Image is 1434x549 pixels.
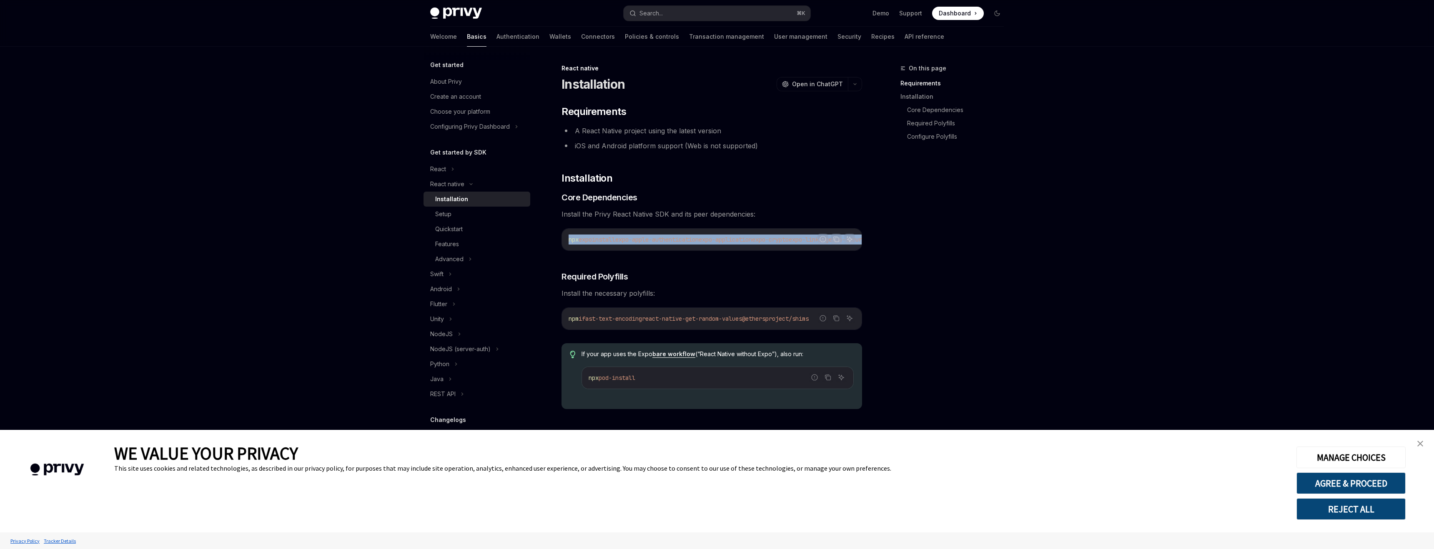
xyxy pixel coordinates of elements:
span: Core Dependencies [562,192,637,203]
button: Report incorrect code [817,234,828,245]
div: Create an account [430,92,481,102]
a: Features [424,237,530,252]
button: Open in ChatGPT [777,77,848,91]
div: Swift [430,269,444,279]
a: Security [837,27,861,47]
div: Flutter [430,299,447,309]
a: Recipes [871,27,895,47]
h5: Get started by SDK [430,147,486,157]
span: If your app uses the Expo (“React Native without Expo”), also run: [582,350,854,358]
span: expo-application [699,236,752,243]
button: AGREE & PROCEED [1296,472,1406,494]
img: company logo [13,452,102,488]
div: REST API [430,389,456,399]
button: Copy the contents from the code block [831,313,842,324]
span: On this page [909,63,946,73]
div: NodeJS [430,329,453,339]
button: Toggle dark mode [990,7,1004,20]
span: pod-install [599,374,635,382]
div: About Privy [430,77,462,87]
span: fast-text-encoding [582,315,642,322]
span: i [579,315,582,322]
div: Setup [435,209,451,219]
span: expo-linking [789,236,829,243]
span: Required Polyfills [562,271,628,282]
span: npx [569,236,579,243]
a: Dashboard [932,7,984,20]
div: React native [430,179,464,189]
span: install [592,236,615,243]
a: Transaction management [689,27,764,47]
span: react-native-get-random-values [642,315,742,322]
span: expo-crypto [752,236,789,243]
span: Install the necessary polyfills: [562,287,862,299]
button: Copy the contents from the code block [822,372,833,383]
span: @ethersproject/shims [742,315,809,322]
a: User management [774,27,827,47]
a: Wallets [549,27,571,47]
div: Python [430,359,449,369]
span: Requirements [562,105,626,118]
button: Copy the contents from the code block [831,234,842,245]
span: Configure Polyfills [562,429,632,441]
span: Open in ChatGPT [792,80,843,88]
div: Installation [435,194,468,204]
a: Configure Polyfills [907,130,1010,143]
div: Java [430,374,444,384]
button: Ask AI [844,313,855,324]
a: Demo [872,9,889,17]
li: iOS and Android platform support (Web is not supported) [562,140,862,152]
div: Features [435,239,459,249]
a: Create an account [424,89,530,104]
span: expo-apple-authentication [615,236,699,243]
div: This site uses cookies and related technologies, as described in our privacy policy, for purposes... [114,464,1284,472]
a: Installation [424,192,530,207]
a: Choose your platform [424,104,530,119]
h1: Installation [562,77,625,92]
a: Required Polyfills [907,117,1010,130]
div: Unity [430,314,444,324]
button: Report incorrect code [817,313,828,324]
span: expo-secure-store [829,236,885,243]
button: MANAGE CHOICES [1296,447,1406,468]
a: Welcome [430,27,457,47]
a: API reference [905,27,944,47]
a: bare workflow [652,350,695,358]
span: Dashboard [939,9,971,17]
button: REJECT ALL [1296,498,1406,520]
span: ⌘ K [797,10,805,17]
button: Report incorrect code [809,372,820,383]
button: Ask AI [844,234,855,245]
div: Configuring Privy Dashboard [430,122,510,132]
a: Privacy Policy [8,534,42,548]
a: Basics [467,27,486,47]
a: Support [899,9,922,17]
button: Search...⌘K [624,6,810,21]
span: Installation [562,172,612,185]
a: Core Dependencies [907,103,1010,117]
a: Installation [900,90,1010,103]
a: close banner [1412,435,1429,452]
div: React [430,164,446,174]
img: close banner [1417,441,1423,447]
div: Choose your platform [430,107,490,117]
div: Android [430,284,452,294]
div: Search... [639,8,663,18]
li: A React Native project using the latest version [562,125,862,137]
span: npm [569,315,579,322]
a: Policies & controls [625,27,679,47]
svg: Tip [570,351,576,358]
a: Quickstart [424,222,530,237]
div: Advanced [435,254,464,264]
a: Requirements [900,77,1010,90]
a: Tracker Details [42,534,78,548]
span: npx [589,374,599,382]
button: Ask AI [836,372,847,383]
a: Authentication [496,27,539,47]
span: Install the Privy React Native SDK and its peer dependencies: [562,208,862,220]
h5: Changelogs [430,415,466,425]
div: Quickstart [435,224,463,234]
div: React native [562,64,862,72]
a: Connectors [581,27,615,47]
span: WE VALUE YOUR PRIVACY [114,442,298,464]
